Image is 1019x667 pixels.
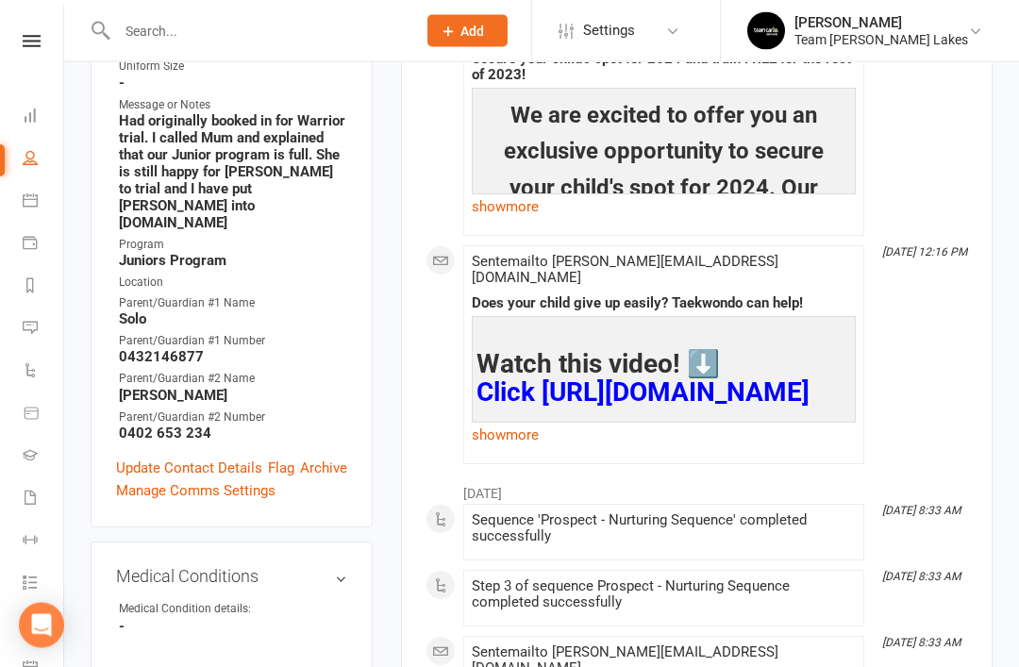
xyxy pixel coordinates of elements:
a: show more [472,194,856,221]
i: [DATE] 12:16 PM [882,246,967,259]
a: Dashboard [23,96,65,139]
input: Search... [111,18,403,44]
div: Parent/Guardian #1 Name [119,295,347,313]
div: Message or Notes [119,97,347,115]
div: Location [119,275,347,292]
strong: [PERSON_NAME] [119,388,347,405]
button: Add [427,15,508,47]
span: Sent email to [PERSON_NAME][EMAIL_ADDRESS][DOMAIN_NAME] [472,254,778,287]
div: [PERSON_NAME] [794,14,968,31]
div: Secure your child's spot for 2024 and train FREE for the rest of 2023! [472,52,856,84]
span: Add [460,24,484,39]
div: Medical Condition details: [119,601,275,619]
strong: Solo [119,311,347,328]
a: Product Sales [23,393,65,436]
div: Parent/Guardian #2 Number [119,409,347,427]
a: Update Contact Details [116,458,262,480]
strong: 0402 653 234 [119,425,347,442]
div: Team [PERSON_NAME] Lakes [794,31,968,48]
div: Does your child give up easily? Taekwondo can help! [472,296,856,312]
span: Settings [583,9,635,52]
div: Open Intercom Messenger [19,603,64,648]
div: Sequence 'Prospect - Nurturing Sequence' completed successfully [472,513,856,545]
span: Click [URL][DOMAIN_NAME] [476,377,810,409]
i: [DATE] 8:33 AM [882,637,961,650]
a: People [23,139,65,181]
strong: Had originally booked in for Warrior trial. I called Mum and explained that our Junior program is... [119,113,347,232]
h3: Medical Conditions [116,568,347,587]
div: Uniform Size [119,58,347,76]
strong: Juniors Program [119,253,347,270]
b: Watch this video! ⬇️ [476,349,720,380]
a: Archive [300,458,347,480]
img: thumb_image1603260965.png [747,12,785,50]
a: Reports [23,266,65,308]
div: Parent/Guardian #1 Number [119,333,347,351]
a: Calendar [23,181,65,224]
div: Parent/Guardian #2 Name [119,371,347,389]
strong: - [119,619,347,636]
a: Payments [23,224,65,266]
strong: 0432146877 [119,349,347,366]
a: show more [472,423,856,449]
span: We are excited to offer you an exclusive opportunity to secure your child's spot for 2024. Our be... [493,103,833,310]
a: Flag [268,458,294,480]
div: Program [119,237,347,255]
div: Step 3 of sequence Prospect - Nurturing Sequence completed successfully [472,579,856,611]
li: [DATE] [426,475,968,505]
i: [DATE] 8:33 AM [882,505,961,518]
a: Manage Comms Settings [116,480,276,503]
i: [DATE] 8:33 AM [882,571,961,584]
strong: - [119,75,347,92]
